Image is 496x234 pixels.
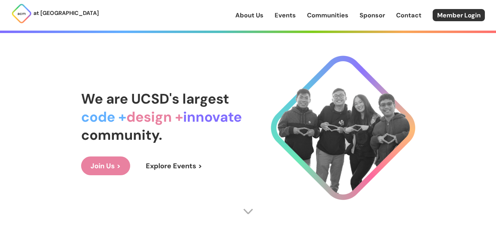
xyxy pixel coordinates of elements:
[183,108,242,126] span: innovate
[396,11,422,20] a: Contact
[235,11,263,20] a: About Us
[11,3,99,24] a: at [GEOGRAPHIC_DATA]
[81,156,130,175] a: Join Us >
[81,108,126,126] span: code +
[275,11,296,20] a: Events
[136,156,212,175] a: Explore Events >
[81,90,229,108] span: We are UCSD's largest
[126,108,183,126] span: design +
[81,126,162,144] span: community.
[243,206,253,217] img: Scroll Arrow
[33,9,99,18] p: at [GEOGRAPHIC_DATA]
[360,11,385,20] a: Sponsor
[11,3,32,24] img: ACM Logo
[307,11,348,20] a: Communities
[433,9,485,21] a: Member Login
[271,56,415,200] img: Cool Logo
